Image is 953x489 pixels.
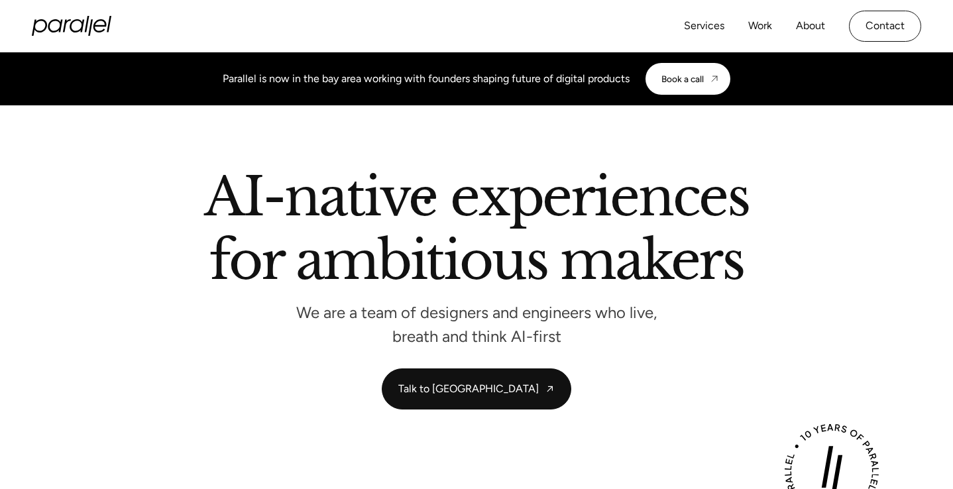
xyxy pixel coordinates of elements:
[278,307,675,342] p: We are a team of designers and engineers who live, breath and think AI-first
[709,74,720,84] img: CTA arrow image
[645,63,730,95] a: Book a call
[849,11,921,42] a: Contact
[796,17,825,36] a: About
[32,16,111,36] a: home
[661,74,704,84] div: Book a call
[223,71,630,87] div: Parallel is now in the bay area working with founders shaping future of digital products
[684,17,724,36] a: Services
[99,172,854,293] h2: AI-native experiences for ambitious makers
[748,17,772,36] a: Work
